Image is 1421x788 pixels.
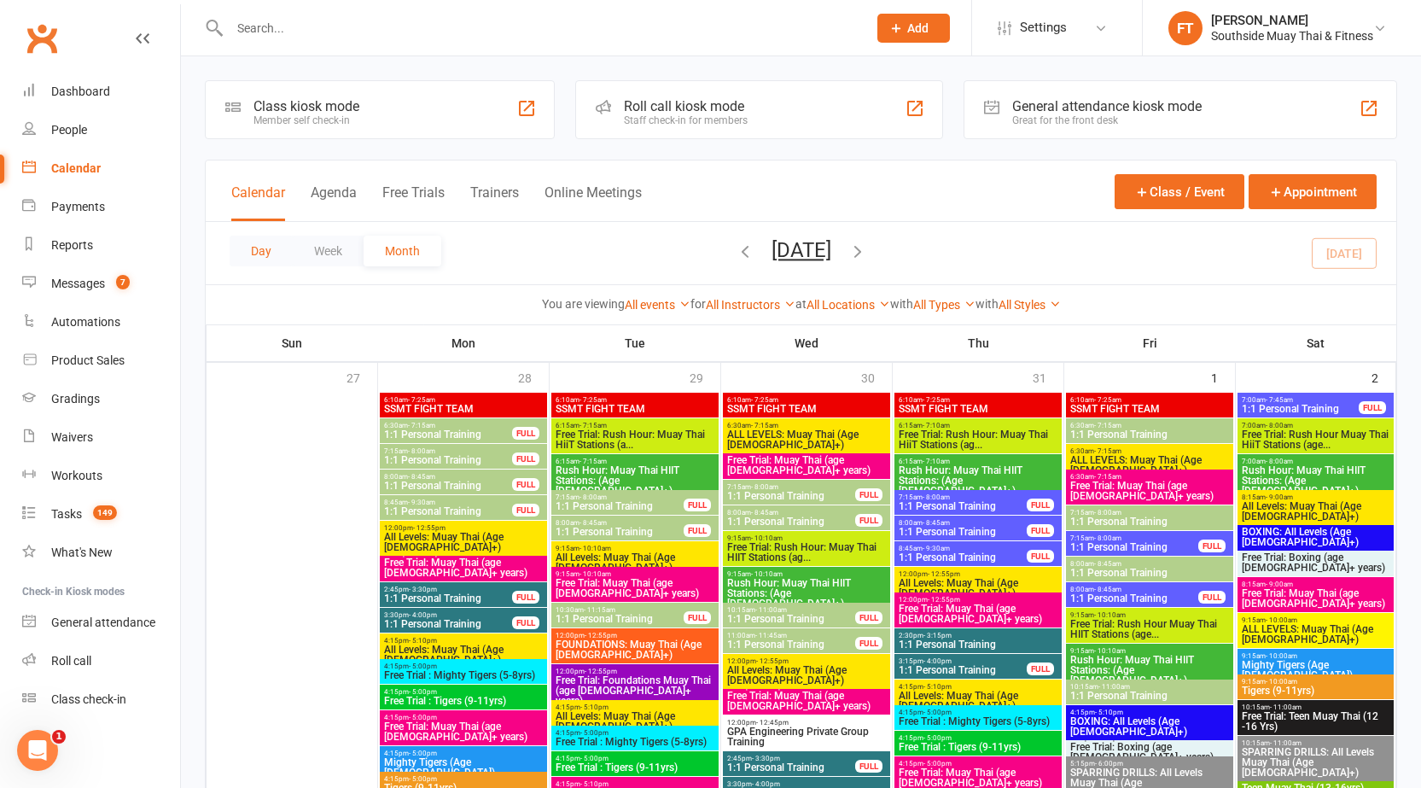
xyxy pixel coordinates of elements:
[923,632,952,639] span: - 3:15pm
[383,696,544,706] span: Free Trial : Tigers (9-11yrs)
[22,680,180,719] a: Class kiosk mode
[22,73,180,111] a: Dashboard
[751,570,783,578] span: - 10:10am
[1020,9,1067,47] span: Settings
[555,668,715,675] span: 12:00pm
[1266,652,1297,660] span: - 10:00am
[751,483,778,491] span: - 8:00am
[555,703,715,711] span: 4:15pm
[579,545,611,552] span: - 10:10am
[1069,509,1230,517] span: 7:15am
[1241,429,1390,450] span: Free Trial: Rush Hour Muay Thai HiiT Stations (age...
[555,552,715,573] span: All Levels: Muay Thai (Age [DEMOGRAPHIC_DATA]+)
[383,663,544,670] span: 4:15pm
[726,509,856,517] span: 8:00am
[1069,517,1230,527] span: 1:1 Personal Training
[512,427,539,440] div: FULL
[726,578,887,609] span: Rush Hour: Muay Thai HIIT Stations: (Age [DEMOGRAPHIC_DATA]+)
[51,123,87,137] div: People
[409,663,437,670] span: - 5:00pm
[579,458,607,465] span: - 7:15am
[1241,678,1390,686] span: 9:15am
[542,297,625,311] strong: You are viewing
[383,429,513,440] span: 1:1 Personal Training
[1069,586,1199,593] span: 8:00am
[898,683,1058,691] span: 4:15pm
[898,570,1058,578] span: 12:00pm
[383,637,544,645] span: 4:15pm
[1241,660,1390,680] span: Mighty Tigers (Age [DEMOGRAPHIC_DATA])
[928,596,960,604] span: - 12:55pm
[1241,493,1390,501] span: 8:15am
[999,298,1061,312] a: All Styles
[625,298,690,312] a: All events
[579,396,607,404] span: - 7:25am
[1211,363,1235,391] div: 1
[585,668,617,675] span: - 12:55pm
[1241,686,1390,696] span: Tigers (9-11yrs)
[20,17,63,60] a: Clubworx
[408,473,435,481] span: - 8:45am
[1069,534,1199,542] span: 7:15am
[408,499,435,506] span: - 9:30am
[1198,591,1226,604] div: FULL
[1270,703,1302,711] span: - 11:00am
[1094,647,1126,655] span: - 10:10am
[898,709,1058,716] span: 4:15pm
[898,545,1028,552] span: 8:45am
[409,637,437,645] span: - 5:10pm
[877,14,950,43] button: Add
[382,184,445,221] button: Free Trials
[1069,611,1230,619] span: 9:15am
[555,396,715,404] span: 6:10am
[555,465,715,496] span: Rush Hour: Muay Thai HIIT Stations: (Age [DEMOGRAPHIC_DATA]+)
[1095,709,1123,716] span: - 5:10pm
[253,98,359,114] div: Class kiosk mode
[893,325,1064,361] th: Thu
[22,534,180,572] a: What's New
[755,632,787,639] span: - 11:45am
[898,604,1058,624] span: Free Trial: Muay Thai (age [DEMOGRAPHIC_DATA]+ years)
[1069,447,1230,455] span: 6:30am
[22,418,180,457] a: Waivers
[890,297,913,311] strong: with
[1069,619,1230,639] span: Free Trial: Rush Hour Muay Thai HIIT Stations (age...
[684,611,711,624] div: FULL
[512,452,539,465] div: FULL
[898,404,1058,414] span: SSMT FIGHT TEAM
[898,519,1028,527] span: 8:00am
[898,429,1058,450] span: Free Trial: Rush Hour: Muay Thai HiiT Stations (ag...
[1266,422,1293,429] span: - 8:00am
[751,534,783,542] span: - 10:10am
[898,665,1028,675] span: 1:1 Personal Training
[1094,586,1121,593] span: - 8:45am
[555,711,715,732] span: All Levels: Muay Thai (Age [DEMOGRAPHIC_DATA]+)
[116,275,130,289] span: 7
[22,604,180,642] a: General attendance kiosk mode
[22,495,180,534] a: Tasks 149
[726,455,887,476] span: Free Trial: Muay Thai (age [DEMOGRAPHIC_DATA]+ years)
[1241,422,1390,429] span: 7:00am
[383,404,544,414] span: SSMT FIGHT TEAM
[555,458,715,465] span: 6:15am
[383,455,513,465] span: 1:1 Personal Training
[898,552,1028,563] span: 1:1 Personal Training
[898,527,1028,537] span: 1:1 Personal Training
[555,519,684,527] span: 8:00am
[1168,11,1203,45] div: FT
[1094,473,1121,481] span: - 7:15am
[1266,581,1293,588] span: - 9:00am
[898,501,1028,511] span: 1:1 Personal Training
[579,570,611,578] span: - 10:10am
[408,422,435,429] span: - 7:15am
[726,491,856,501] span: 1:1 Personal Training
[1027,663,1054,675] div: FULL
[1266,396,1293,404] span: - 7:45am
[726,691,887,711] span: Free Trial: Muay Thai (age [DEMOGRAPHIC_DATA]+ years)
[545,184,642,221] button: Online Meetings
[1064,325,1236,361] th: Fri
[555,545,715,552] span: 9:15am
[22,303,180,341] a: Automations
[1241,624,1390,645] span: ALL LEVELS: Muay Thai (Age [DEMOGRAPHIC_DATA]+)
[1094,611,1126,619] span: - 10:10am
